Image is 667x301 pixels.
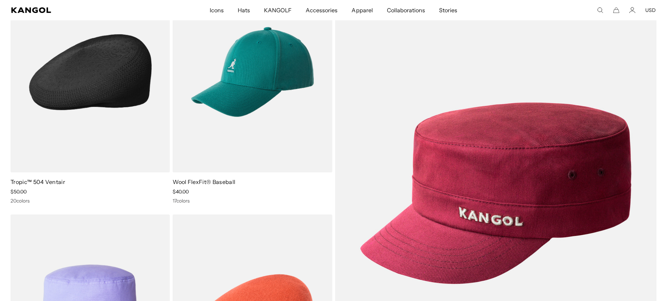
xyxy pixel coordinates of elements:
[629,7,635,13] a: Account
[597,7,603,13] summary: Search here
[173,198,332,204] div: 17 colors
[11,198,170,204] div: 20 colors
[173,178,235,185] a: Wool FlexFit® Baseball
[645,7,656,13] button: USD
[11,189,27,195] span: $50.00
[11,178,65,185] a: Tropic™ 504 Ventair
[11,7,139,13] a: Kangol
[613,7,619,13] button: Cart
[173,189,189,195] span: $40.00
